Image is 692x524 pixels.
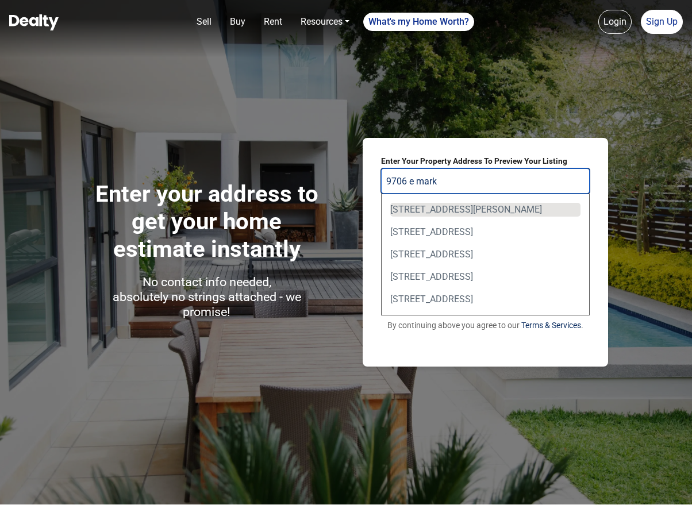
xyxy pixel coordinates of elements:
a: What's my Home Worth? [363,13,474,31]
h1: Enter your address to get your home estimate instantly [93,180,321,324]
label: Enter Your Property Address To Preview Your Listing [381,156,590,165]
div: [STREET_ADDRESS] [390,270,581,284]
img: Dealty - Buy, Sell & Rent Homes [9,14,59,30]
div: [STREET_ADDRESS][PERSON_NAME] [390,203,581,217]
a: Rent [259,10,287,33]
iframe: BigID CMP Widget [6,490,40,524]
iframe: Intercom live chat [653,485,681,513]
a: Sign Up [641,10,683,34]
p: By continuing above you agree to our . [381,319,590,332]
div: [STREET_ADDRESS] [390,225,581,239]
a: Login [598,10,632,34]
input: Your Property Address [381,168,590,194]
div: [STREET_ADDRESS] [390,248,581,261]
a: Sell [192,10,216,33]
a: Buy [225,10,250,33]
h3: No contact info needed, absolutely no strings attached - we promise! [93,275,321,319]
a: Terms & Services [521,321,581,330]
div: [STREET_ADDRESS] [390,292,581,306]
a: Resources [296,10,354,33]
